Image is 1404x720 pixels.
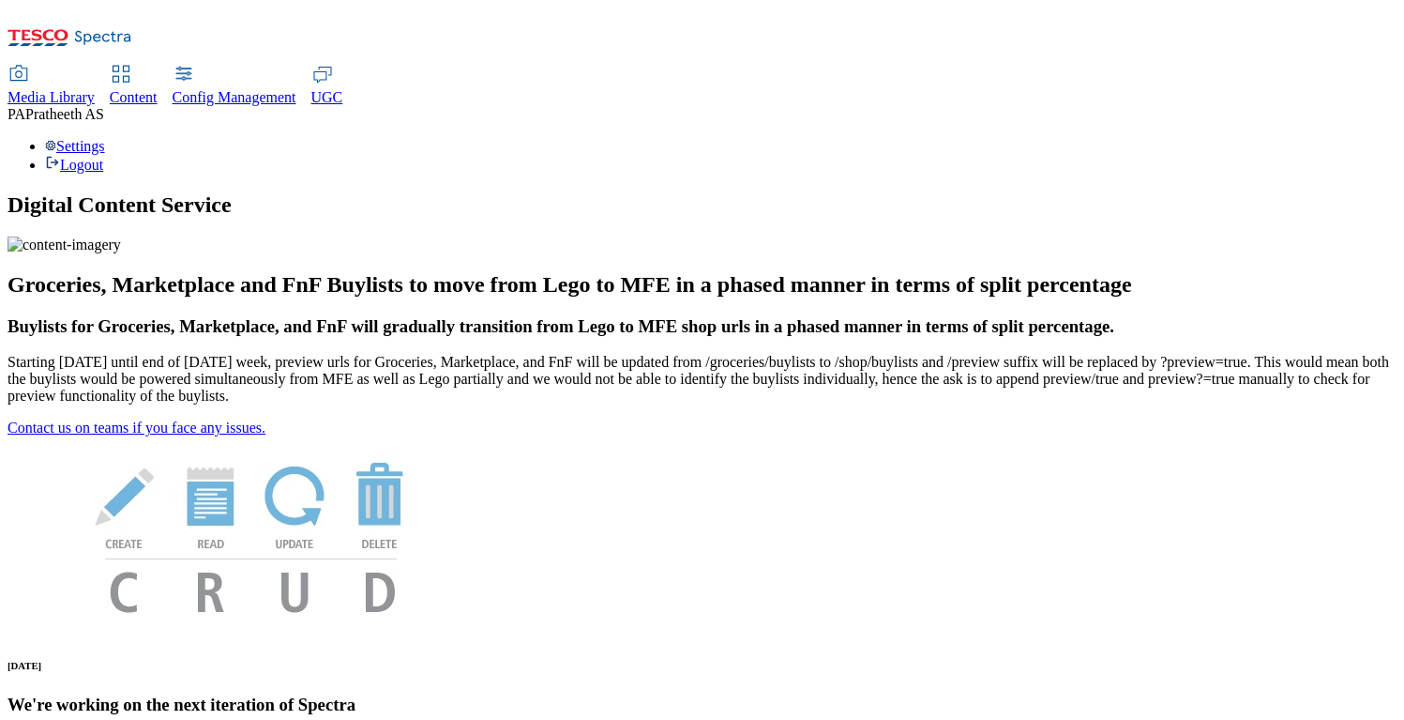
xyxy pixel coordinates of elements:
span: PA [8,106,25,122]
h3: We're working on the next iteration of Spectra [8,695,1396,715]
a: Contact us on teams if you face any issues. [8,420,265,436]
img: News Image [8,437,495,633]
span: Media Library [8,89,95,105]
h6: [DATE] [8,660,1396,671]
a: Media Library [8,67,95,106]
img: content-imagery [8,237,121,253]
span: Content [110,89,158,105]
a: Config Management [173,67,296,106]
h1: Digital Content Service [8,192,1396,218]
a: Settings [45,138,105,154]
a: Logout [45,157,103,173]
h3: Buylists for Groceries, Marketplace, and FnF will gradually transition from Lego to MFE shop urls... [8,316,1396,337]
h2: Groceries, Marketplace and FnF Buylists to move from Lego to MFE in a phased manner in terms of s... [8,272,1396,298]
span: Pratheeth AS [25,106,104,122]
span: Config Management [173,89,296,105]
p: Starting [DATE] until end of [DATE] week, preview urls for Groceries, Marketplace, and FnF will b... [8,354,1396,405]
a: Content [110,67,158,106]
span: UGC [311,89,343,105]
a: UGC [311,67,343,106]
